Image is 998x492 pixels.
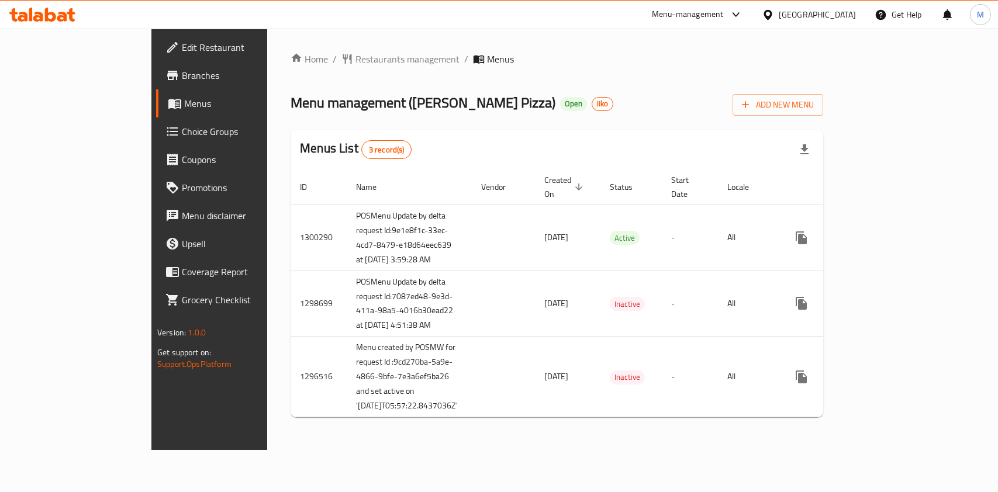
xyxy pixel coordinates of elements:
[816,224,844,252] button: Change Status
[610,231,640,245] span: Active
[544,296,568,311] span: [DATE]
[544,173,586,201] span: Created On
[481,180,521,194] span: Vendor
[718,205,778,271] td: All
[610,297,645,311] div: Inactive
[182,153,309,167] span: Coupons
[156,61,318,89] a: Branches
[560,97,587,111] div: Open
[333,52,337,66] li: /
[592,99,613,109] span: iiko
[816,363,844,391] button: Change Status
[733,94,823,116] button: Add New Menu
[182,124,309,138] span: Choice Groups
[788,363,816,391] button: more
[184,96,309,110] span: Menus
[662,337,718,417] td: -
[182,40,309,54] span: Edit Restaurant
[742,98,814,112] span: Add New Menu
[662,205,718,271] td: -
[182,237,309,251] span: Upsell
[156,89,318,117] a: Menus
[487,52,514,66] span: Menus
[347,271,472,337] td: POSMenu Update by delta request Id:7087ed48-9e3d-411a-98a5-4016b30ead22 at [DATE] 4:51:38 AM
[610,297,645,311] span: Inactive
[671,173,704,201] span: Start Date
[291,89,555,116] span: Menu management ( [PERSON_NAME] Pizza )
[291,169,909,418] table: enhanced table
[156,230,318,258] a: Upsell
[291,205,347,271] td: 1300290
[182,181,309,195] span: Promotions
[544,369,568,384] span: [DATE]
[156,258,318,286] a: Coverage Report
[347,205,472,271] td: POSMenu Update by delta request Id:9e1e8f1c-33ec-4cd7-8479-e18d64eec639 at [DATE] 3:59:28 AM
[610,370,645,384] div: Inactive
[362,144,412,155] span: 3 record(s)
[610,370,645,384] span: Inactive
[156,202,318,230] a: Menu disclaimer
[356,180,392,194] span: Name
[182,68,309,82] span: Branches
[347,337,472,417] td: Menu created by POSMW for request Id :9cd270ba-5a9e-4866-9bfe-7e3a6ef5ba26 and set active on '[DA...
[300,180,322,194] span: ID
[156,117,318,145] a: Choice Groups
[182,293,309,307] span: Grocery Checklist
[300,140,412,159] h2: Menus List
[788,224,816,252] button: more
[788,289,816,317] button: more
[341,52,460,66] a: Restaurants management
[718,337,778,417] td: All
[610,180,648,194] span: Status
[977,8,984,21] span: M
[157,325,186,340] span: Version:
[156,145,318,174] a: Coupons
[662,271,718,337] td: -
[779,8,856,21] div: [GEOGRAPHIC_DATA]
[355,52,460,66] span: Restaurants management
[182,209,309,223] span: Menu disclaimer
[291,337,347,417] td: 1296516
[544,230,568,245] span: [DATE]
[188,325,206,340] span: 1.0.0
[156,286,318,314] a: Grocery Checklist
[156,174,318,202] a: Promotions
[157,356,232,372] a: Support.OpsPlatform
[718,271,778,337] td: All
[157,345,211,360] span: Get support on:
[560,99,587,109] span: Open
[778,169,909,205] th: Actions
[727,180,764,194] span: Locale
[816,289,844,317] button: Change Status
[182,265,309,279] span: Coverage Report
[361,140,412,159] div: Total records count
[291,271,347,337] td: 1298699
[156,33,318,61] a: Edit Restaurant
[464,52,468,66] li: /
[790,136,819,164] div: Export file
[652,8,724,22] div: Menu-management
[291,52,823,66] nav: breadcrumb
